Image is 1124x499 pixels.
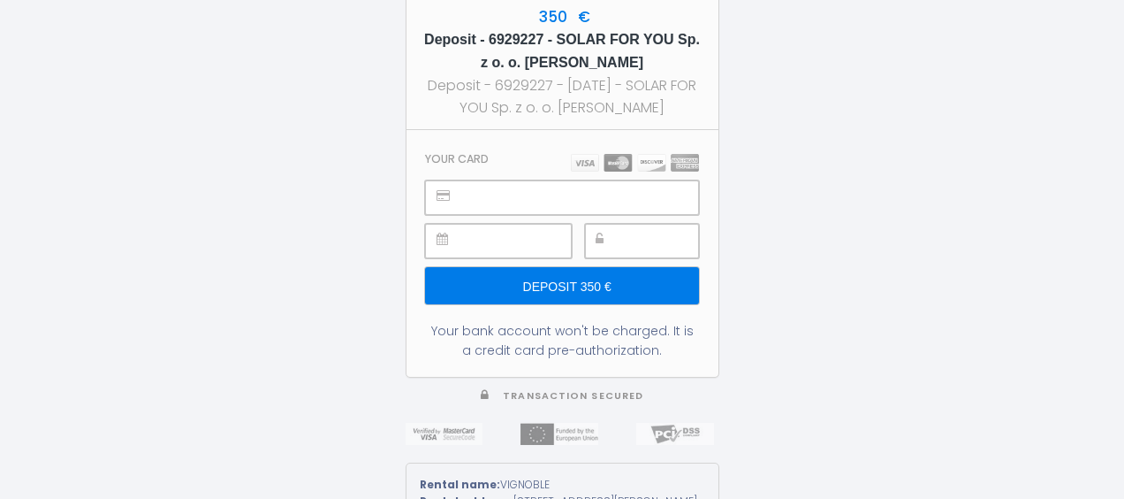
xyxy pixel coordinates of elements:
span: Transaction secured [503,389,643,403]
strong: Rental name: [420,477,500,492]
span: 350 € [535,6,590,27]
iframe: Secure payment input frame [465,225,570,257]
div: Your bank account won't be charged. It is a credit card pre-authorization. [425,321,698,360]
input: Deposit 350 € [425,267,698,304]
div: VIGNOBLE [420,477,705,494]
h5: Deposit - 6929227 - SOLAR FOR YOU Sp. z o. o. [PERSON_NAME] [422,28,702,74]
iframe: Secure payment input frame [625,225,698,257]
iframe: Secure payment input frame [465,181,697,214]
div: Deposit - 6929227 - [DATE] - SOLAR FOR YOU Sp. z o. o. [PERSON_NAME] [422,74,702,119]
img: carts.png [571,154,699,172]
h3: Your card [425,152,489,165]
